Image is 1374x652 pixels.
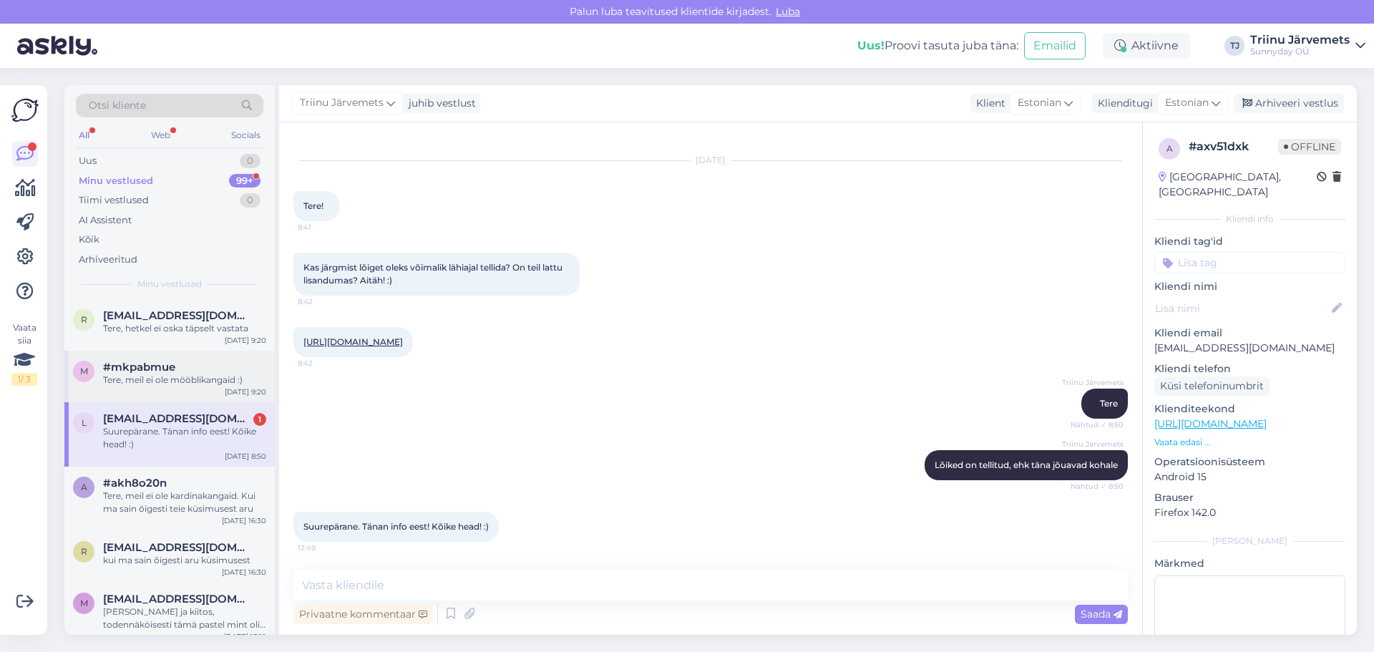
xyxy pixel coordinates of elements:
[225,386,266,397] div: [DATE] 9:20
[11,97,39,124] img: Askly Logo
[1103,33,1190,59] div: Aktiivne
[103,593,252,605] span: marjukka.lankila@gmail.com
[82,417,87,428] span: l
[303,262,565,286] span: Kas järgmist lõiget oleks võimalik lähiajal tellida? On teil lattu lisandumas? Aitäh! :)
[222,567,266,578] div: [DATE] 16:30
[1154,535,1345,548] div: [PERSON_NAME]
[148,126,173,145] div: Web
[1278,139,1341,155] span: Offline
[1250,34,1365,57] a: Triinu JärvemetsSunnyday OÜ
[79,154,97,168] div: Uus
[79,213,132,228] div: AI Assistent
[11,321,37,386] div: Vaata siia
[300,95,384,111] span: Triinu Järvemets
[293,605,433,624] div: Privaatne kommentaar
[1154,556,1345,571] p: Märkmed
[298,358,351,369] span: 8:42
[1024,32,1086,59] button: Emailid
[303,336,403,347] a: [URL][DOMAIN_NAME]
[103,361,175,374] span: #mkpabmue
[935,459,1118,470] span: Lõiked on tellitud, ehk täna jõuavad kohale
[1154,234,1345,249] p: Kliendi tag'id
[1154,252,1345,273] input: Lisa tag
[1092,96,1153,111] div: Klienditugi
[79,253,137,267] div: Arhiveeritud
[1234,94,1344,113] div: Arhiveeri vestlus
[240,193,260,208] div: 0
[1154,326,1345,341] p: Kliendi email
[303,200,323,211] span: Tere!
[1154,341,1345,356] p: [EMAIL_ADDRESS][DOMAIN_NAME]
[1062,439,1124,449] span: Triinu Järvemets
[1154,361,1345,376] p: Kliendi telefon
[1189,138,1278,155] div: # axv51dxk
[103,309,252,322] span: reetkiigemae@gmail.com
[80,366,88,376] span: m
[228,126,263,145] div: Socials
[1062,377,1124,388] span: Triinu Järvemets
[1154,376,1270,396] div: Küsi telefoninumbrit
[79,174,153,188] div: Minu vestlused
[293,154,1128,167] div: [DATE]
[79,193,149,208] div: Tiimi vestlused
[1154,436,1345,449] p: Vaata edasi ...
[225,335,266,346] div: [DATE] 9:20
[225,451,266,462] div: [DATE] 8:50
[1070,481,1124,492] span: Nähtud ✓ 8:50
[970,96,1005,111] div: Klient
[103,412,252,425] span: liisbeth.kose@gmail.com
[298,222,351,233] span: 8:41
[1100,398,1118,409] span: Tere
[224,631,266,642] div: [DATE] 15:19
[222,515,266,526] div: [DATE] 16:30
[76,126,92,145] div: All
[81,546,87,557] span: r
[298,542,351,553] span: 12:49
[1018,95,1061,111] span: Estonian
[103,554,266,567] div: kui ma sain õigesti aru küsimusest
[403,96,476,111] div: juhib vestlust
[1154,402,1345,417] p: Klienditeekond
[240,154,260,168] div: 0
[1154,417,1267,430] a: [URL][DOMAIN_NAME]
[253,413,266,426] div: 1
[137,278,202,291] span: Minu vestlused
[103,477,167,490] span: #akh8o20n
[1154,279,1345,294] p: Kliendi nimi
[1154,469,1345,485] p: Android 15
[298,296,351,307] span: 8:42
[103,374,266,386] div: Tere, meil ei ole mööblikangaid :)
[80,598,88,608] span: m
[1250,34,1350,46] div: Triinu Järvemets
[103,322,266,335] div: Tere, hetkel ei oska täpselt vastata
[1154,454,1345,469] p: Operatsioonisüsteem
[103,541,252,554] span: rauni.salo@gmail.com
[1154,213,1345,225] div: Kliendi info
[81,482,87,492] span: a
[1165,95,1209,111] span: Estonian
[229,174,260,188] div: 99+
[857,39,885,52] b: Uus!
[1070,419,1124,430] span: Nähtud ✓ 8:50
[1155,301,1329,316] input: Lisa nimi
[1154,490,1345,505] p: Brauser
[89,98,146,113] span: Otsi kliente
[857,37,1018,54] div: Proovi tasuta juba täna:
[1166,143,1173,154] span: a
[103,425,266,451] div: Suurepärane. Tänan info eest! Kõike head! :)
[1224,36,1244,56] div: TJ
[79,233,99,247] div: Kõik
[81,314,87,325] span: r
[303,521,489,532] span: Suurepärane. Tänan info eest! Kõike head! :)
[1159,170,1317,200] div: [GEOGRAPHIC_DATA], [GEOGRAPHIC_DATA]
[103,490,266,515] div: Tere, meil ei ole kardinakangaid. Kui ma sain õigesti teie küsimusest aru
[1081,608,1122,621] span: Saada
[771,5,804,18] span: Luba
[11,373,37,386] div: 1 / 3
[103,605,266,631] div: [PERSON_NAME] ja kiitos, todennäköisesti tämä pastel mint olisi oikea. :)
[1250,46,1350,57] div: Sunnyday OÜ
[1154,505,1345,520] p: Firefox 142.0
